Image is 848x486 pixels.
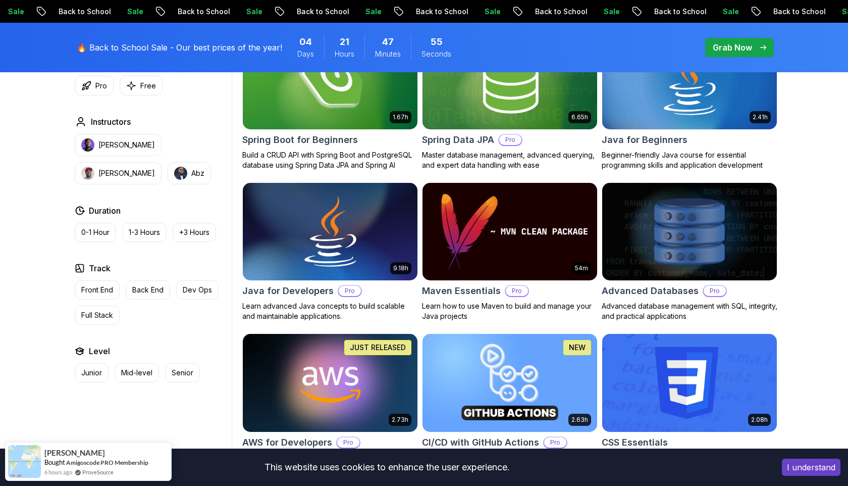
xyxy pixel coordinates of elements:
[782,459,840,476] button: Accept cookies
[422,334,597,432] img: CI/CD with GitHub Actions card
[183,285,212,295] p: Dev Ops
[81,310,113,320] p: Full Stack
[299,35,312,49] span: 4 Days
[602,333,777,473] a: CSS Essentials card2.08hCSS EssentialsMaster the fundamentals of CSS and bring your websites to l...
[174,167,187,180] img: instructor img
[121,368,152,378] p: Mid-level
[602,150,777,170] p: Beginner-friendly Java course for essential programming skills and application development
[571,113,588,121] p: 6.65h
[422,31,598,170] a: Spring Data JPA card6.65hNEWSpring Data JPAProMaster database management, advanced querying, and ...
[470,7,502,17] p: Sale
[431,35,443,49] span: 55 Seconds
[122,223,167,242] button: 1-3 Hours
[602,133,687,147] h2: Java for Beginners
[242,435,332,450] h2: AWS for Developers
[422,333,598,483] a: CI/CD with GitHub Actions card2.63hNEWCI/CD with GitHub ActionsProMaster CI/CD pipelines with Git...
[602,31,777,170] a: Java for Beginners card2.41hJava for BeginnersBeginner-friendly Java course for essential program...
[351,7,383,17] p: Sale
[95,81,107,91] p: Pro
[44,449,105,457] span: [PERSON_NAME]
[335,49,354,59] span: Hours
[339,286,361,296] p: Pro
[242,31,418,170] a: Spring Boot for Beginners card1.67hNEWSpring Boot for BeginnersBuild a CRUD API with Spring Boot ...
[66,459,148,466] a: Amigoscode PRO Membership
[172,368,193,378] p: Senior
[422,31,597,129] img: Spring Data JPA card
[242,284,334,298] h2: Java for Developers
[506,286,528,296] p: Pro
[422,183,597,281] img: Maven Essentials card
[602,182,777,322] a: Advanced Databases cardAdvanced DatabasesProAdvanced database management with SQL, integrity, and...
[569,343,586,353] p: NEW
[243,334,417,432] img: AWS for Developers card
[759,7,827,17] p: Back to School
[602,183,777,281] img: Advanced Databases card
[401,7,470,17] p: Back to School
[282,7,351,17] p: Back to School
[713,41,752,54] p: Grab Now
[44,7,113,17] p: Back to School
[173,223,216,242] button: +3 Hours
[297,49,314,59] span: Days
[337,438,359,448] p: Pro
[393,113,408,121] p: 1.67h
[392,416,408,424] p: 2.73h
[242,182,418,322] a: Java for Developers card9.18hJava for DevelopersProLearn advanced Java concepts to build scalable...
[91,116,131,128] h2: Instructors
[422,435,539,450] h2: CI/CD with GitHub Actions
[44,458,65,466] span: Bought
[98,168,155,178] p: [PERSON_NAME]
[8,456,767,478] div: This website uses cookies to enhance the user experience.
[602,301,777,321] p: Advanced database management with SQL, integrity, and practical applications
[232,7,264,17] p: Sale
[81,138,94,152] img: instructor img
[640,7,708,17] p: Back to School
[8,445,41,478] img: provesource social proof notification image
[113,7,145,17] p: Sale
[375,49,401,59] span: Minutes
[422,284,501,298] h2: Maven Essentials
[168,162,211,184] button: instructor imgAbz
[422,182,598,322] a: Maven Essentials card54mMaven EssentialsProLearn how to use Maven to build and manage your Java p...
[176,280,219,300] button: Dev Ops
[75,162,162,184] button: instructor img[PERSON_NAME]
[602,31,777,129] img: Java for Beginners card
[340,35,349,49] span: 21 Hours
[242,333,418,483] a: AWS for Developers card2.73hJUST RELEASEDAWS for DevelopersProMaster AWS services like EC2, RDS, ...
[421,49,451,59] span: Seconds
[575,264,588,272] p: 54m
[75,280,120,300] button: Front End
[120,76,163,95] button: Free
[75,134,162,156] button: instructor img[PERSON_NAME]
[165,363,200,382] button: Senior
[422,301,598,321] p: Learn how to use Maven to build and manage your Java projects
[499,135,521,145] p: Pro
[140,81,156,91] p: Free
[129,227,160,237] p: 1-3 Hours
[589,7,621,17] p: Sale
[602,435,668,450] h2: CSS Essentials
[82,468,114,476] a: ProveSource
[126,280,170,300] button: Back End
[602,284,699,298] h2: Advanced Databases
[393,264,408,272] p: 9.18h
[81,167,94,180] img: instructor img
[75,363,109,382] button: Junior
[89,205,121,217] h2: Duration
[89,345,110,357] h2: Level
[753,113,768,121] p: 2.41h
[81,285,113,295] p: Front End
[704,286,726,296] p: Pro
[242,133,358,147] h2: Spring Boot for Beginners
[75,306,120,325] button: Full Stack
[44,468,72,476] span: 6 hours ago
[422,133,494,147] h2: Spring Data JPA
[708,7,740,17] p: Sale
[571,416,588,424] p: 2.63h
[242,301,418,321] p: Learn advanced Java concepts to build scalable and maintainable applications.
[179,227,209,237] p: +3 Hours
[81,368,102,378] p: Junior
[75,223,116,242] button: 0-1 Hour
[191,168,204,178] p: Abz
[75,76,114,95] button: Pro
